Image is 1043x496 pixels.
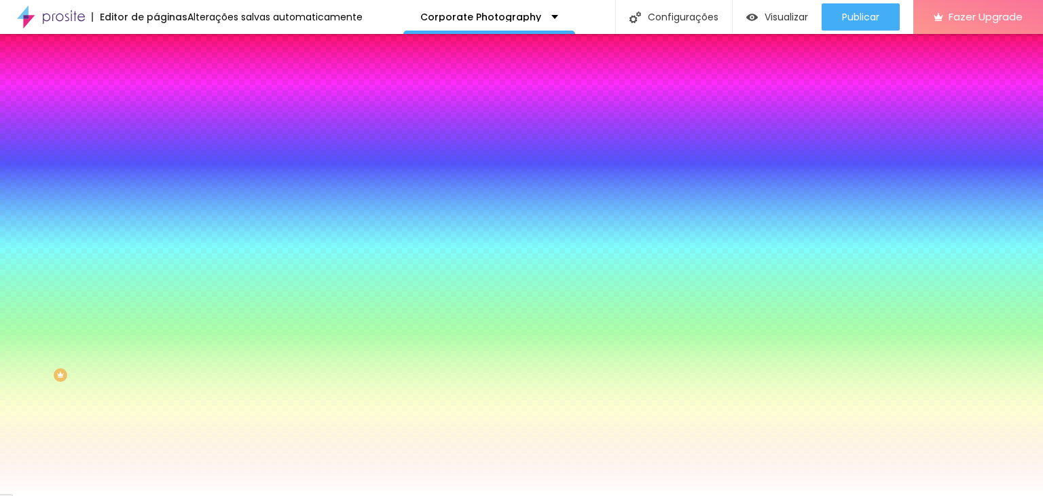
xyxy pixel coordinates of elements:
[765,12,808,22] span: Visualizar
[949,11,1023,22] span: Fazer Upgrade
[420,12,541,22] p: Corporate Photography
[822,3,900,31] button: Publicar
[733,3,822,31] button: Visualizar
[746,12,758,23] img: view-1.svg
[92,12,187,22] div: Editor de páginas
[187,12,363,22] div: Alterações salvas automaticamente
[629,12,641,23] img: Icone
[842,12,879,22] span: Publicar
